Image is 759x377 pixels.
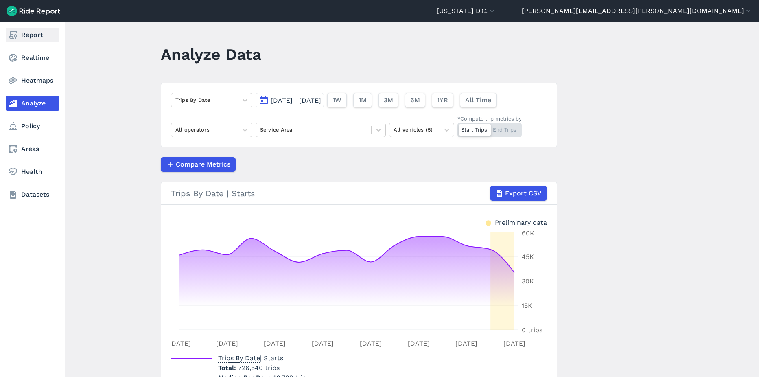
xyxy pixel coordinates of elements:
span: Trips By Date [218,352,260,363]
div: Trips By Date | Starts [171,186,547,201]
a: Policy [6,119,59,134]
a: Analyze [6,96,59,111]
button: 1M [353,93,372,107]
span: [DATE]—[DATE] [271,96,321,104]
button: Compare Metrics [161,157,236,172]
span: 6M [410,95,420,105]
tspan: [DATE] [455,340,477,347]
tspan: [DATE] [312,340,334,347]
span: 1W [332,95,341,105]
div: *Compute trip metrics by [457,115,522,123]
span: Export CSV [505,188,542,198]
a: Datasets [6,187,59,202]
button: 3M [378,93,398,107]
img: Ride Report [7,6,60,16]
span: 3M [384,95,393,105]
tspan: [DATE] [407,340,429,347]
div: Preliminary data [495,218,547,226]
tspan: 45K [522,253,534,261]
span: All Time [465,95,491,105]
tspan: 60K [522,229,534,237]
span: 1M [359,95,367,105]
tspan: 0 trips [522,326,542,334]
a: Realtime [6,50,59,65]
button: All Time [460,93,497,107]
tspan: [DATE] [503,340,525,347]
span: | Starts [218,354,283,362]
button: [DATE]—[DATE] [256,93,324,107]
a: Report [6,28,59,42]
a: Areas [6,142,59,156]
button: Export CSV [490,186,547,201]
tspan: 30K [522,277,534,285]
button: [PERSON_NAME][EMAIL_ADDRESS][PERSON_NAME][DOMAIN_NAME] [522,6,752,16]
tspan: [DATE] [169,340,191,347]
button: 1YR [432,93,453,107]
tspan: [DATE] [216,340,238,347]
span: 1YR [437,95,448,105]
a: Heatmaps [6,73,59,88]
span: 726,540 trips [238,364,280,372]
span: Compare Metrics [176,160,230,169]
tspan: 15K [522,302,532,309]
a: Health [6,164,59,179]
tspan: [DATE] [359,340,381,347]
button: [US_STATE] D.C. [437,6,496,16]
button: 6M [405,93,425,107]
h1: Analyze Data [161,43,261,66]
span: Total [218,364,238,372]
button: 1W [327,93,347,107]
tspan: [DATE] [264,340,286,347]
